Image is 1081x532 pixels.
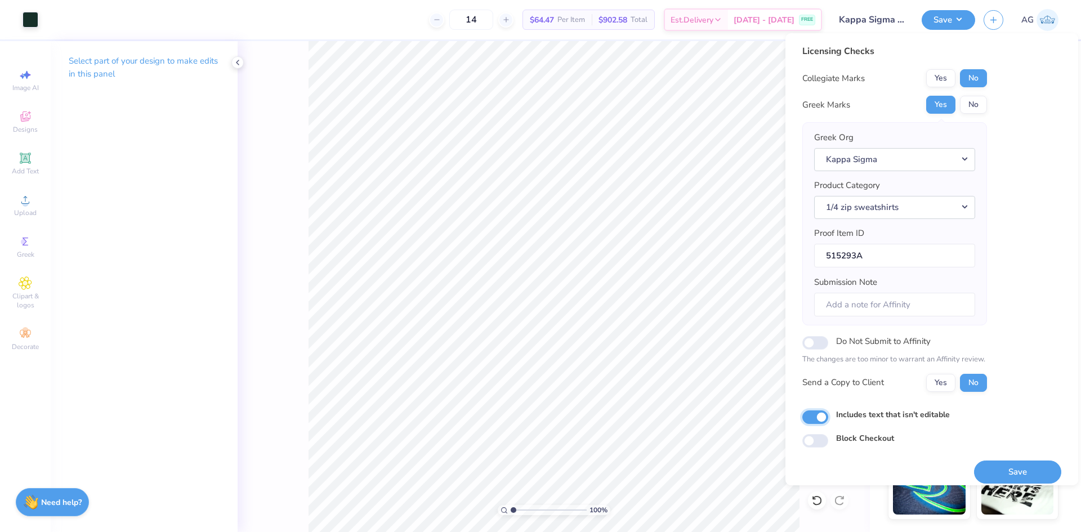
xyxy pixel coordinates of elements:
[802,44,987,58] div: Licensing Checks
[814,276,877,289] label: Submission Note
[449,10,493,30] input: – –
[926,96,955,114] button: Yes
[12,342,39,351] span: Decorate
[14,208,37,217] span: Upload
[801,16,813,24] span: FREE
[960,374,987,392] button: No
[814,148,975,171] button: Kappa Sigma
[893,458,966,515] img: Glow in the Dark Ink
[922,10,975,30] button: Save
[557,14,585,26] span: Per Item
[530,14,554,26] span: $64.47
[1037,9,1058,31] img: Aljosh Eyron Garcia
[974,461,1061,484] button: Save
[960,69,987,87] button: No
[12,167,39,176] span: Add Text
[814,293,975,317] input: Add a note for Affinity
[671,14,713,26] span: Est. Delivery
[836,334,931,348] label: Do Not Submit to Affinity
[1021,14,1034,26] span: AG
[926,374,955,392] button: Yes
[6,292,45,310] span: Clipart & logos
[734,14,794,26] span: [DATE] - [DATE]
[981,458,1054,515] img: Water based Ink
[802,376,884,389] div: Send a Copy to Client
[814,131,854,144] label: Greek Org
[12,83,39,92] span: Image AI
[802,354,987,365] p: The changes are too minor to warrant an Affinity review.
[814,227,864,240] label: Proof Item ID
[926,69,955,87] button: Yes
[814,196,975,219] button: 1/4 zip sweatshirts
[17,250,34,259] span: Greek
[1021,9,1058,31] a: AG
[589,505,607,515] span: 100 %
[13,125,38,134] span: Designs
[836,432,894,444] label: Block Checkout
[836,409,950,421] label: Includes text that isn't editable
[830,8,913,31] input: Untitled Design
[960,96,987,114] button: No
[814,179,880,192] label: Product Category
[41,497,82,508] strong: Need help?
[631,14,647,26] span: Total
[802,72,865,85] div: Collegiate Marks
[69,55,220,81] p: Select part of your design to make edits in this panel
[598,14,627,26] span: $902.58
[802,99,850,111] div: Greek Marks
